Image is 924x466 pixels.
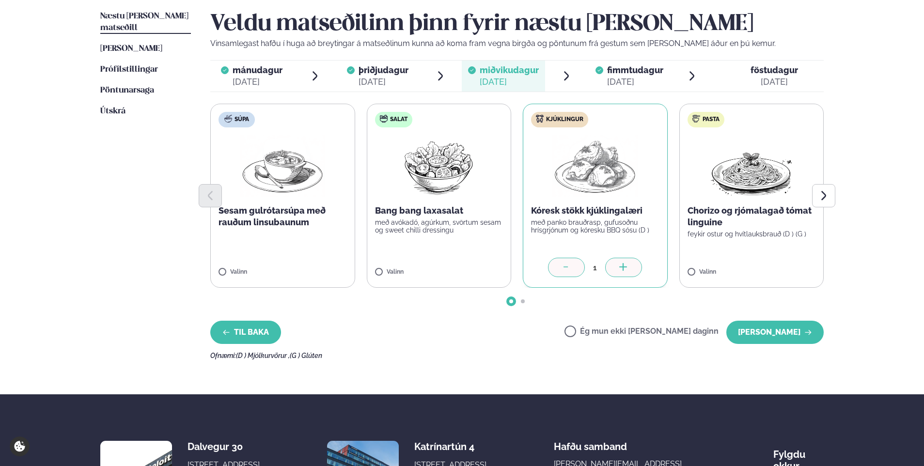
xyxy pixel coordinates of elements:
[210,352,824,359] div: Ofnæmi:
[546,116,583,124] span: Kjúklingur
[751,65,798,75] span: föstudagur
[100,86,154,94] span: Pöntunarsaga
[709,135,794,197] img: Spagetti.png
[210,38,824,49] p: Vinsamlegast hafðu í huga að breytingar á matseðlinum kunna að koma fram vegna birgða og pöntunum...
[10,436,30,456] a: Cookie settings
[607,76,663,88] div: [DATE]
[188,441,265,452] div: Dalvegur 30
[100,106,125,117] a: Útskrá
[100,11,191,34] a: Næstu [PERSON_NAME] matseðill
[199,184,222,207] button: Previous slide
[233,76,282,88] div: [DATE]
[100,64,158,76] a: Prófílstillingar
[100,45,162,53] span: [PERSON_NAME]
[531,205,659,217] p: Kóresk stökk kjúklingalæri
[100,43,162,55] a: [PERSON_NAME]
[703,116,720,124] span: Pasta
[751,76,798,88] div: [DATE]
[210,11,824,38] h2: Veldu matseðilinn þinn fyrir næstu [PERSON_NAME]
[692,115,700,123] img: pasta.svg
[380,115,388,123] img: salad.svg
[536,115,544,123] img: chicken.svg
[390,116,407,124] span: Salat
[224,115,232,123] img: soup.svg
[607,65,663,75] span: fimmtudagur
[100,65,158,74] span: Prófílstillingar
[812,184,835,207] button: Next slide
[240,135,325,197] img: Soup.png
[688,230,816,238] p: feykir ostur og hvítlauksbrauð (D ) (G )
[554,433,627,452] span: Hafðu samband
[233,65,282,75] span: mánudagur
[290,352,322,359] span: (G ) Glúten
[100,107,125,115] span: Útskrá
[396,135,482,197] img: Salad.png
[726,321,824,344] button: [PERSON_NAME]
[375,205,503,217] p: Bang bang laxasalat
[480,65,539,75] span: miðvikudagur
[552,135,638,197] img: Chicken-thighs.png
[585,262,605,273] div: 1
[521,299,525,303] span: Go to slide 2
[509,299,513,303] span: Go to slide 1
[236,352,290,359] span: (D ) Mjólkurvörur ,
[414,441,491,452] div: Katrínartún 4
[375,218,503,234] p: með avókadó, agúrkum, svörtum sesam og sweet chilli dressingu
[210,321,281,344] button: Til baka
[688,205,816,228] p: Chorizo og rjómalagað tómat linguine
[531,218,659,234] p: með panko brauðrasp, gufusoðnu hrísgrjónum og kóresku BBQ sósu (D )
[100,12,188,32] span: Næstu [PERSON_NAME] matseðill
[359,76,408,88] div: [DATE]
[100,85,154,96] a: Pöntunarsaga
[219,205,347,228] p: Sesam gulrótarsúpa með rauðum linsubaunum
[359,65,408,75] span: þriðjudagur
[235,116,249,124] span: Súpa
[480,76,539,88] div: [DATE]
